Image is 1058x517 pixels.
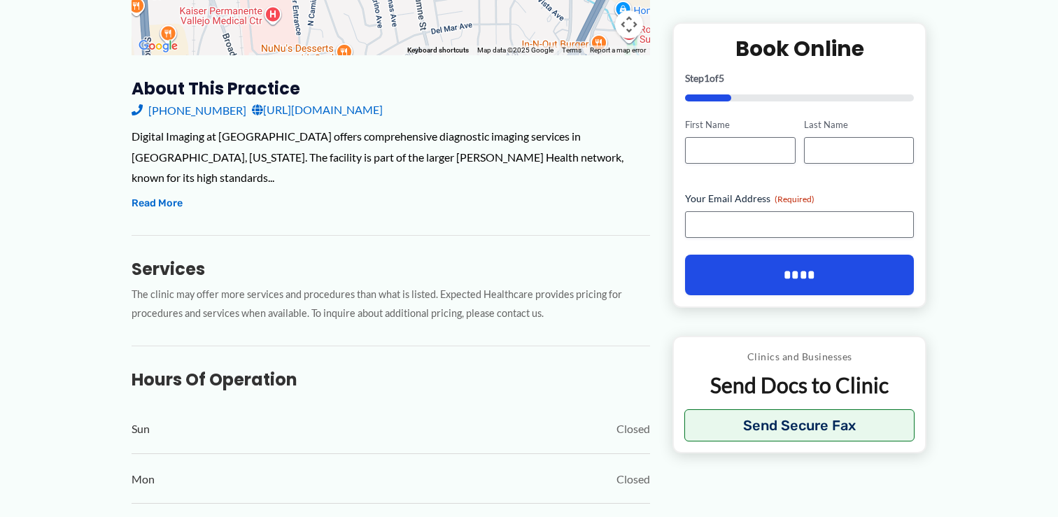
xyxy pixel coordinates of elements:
[704,72,710,84] span: 1
[132,369,650,390] h3: Hours of Operation
[132,418,150,439] span: Sun
[685,35,914,62] h2: Book Online
[132,195,183,212] button: Read More
[132,469,155,490] span: Mon
[616,418,650,439] span: Closed
[132,99,246,120] a: [PHONE_NUMBER]
[132,258,650,280] h3: Services
[135,37,181,55] a: Open this area in Google Maps (opens a new window)
[407,45,469,55] button: Keyboard shortcuts
[477,46,553,54] span: Map data ©2025 Google
[590,46,646,54] a: Report a map error
[616,469,650,490] span: Closed
[719,72,724,84] span: 5
[132,285,650,323] p: The clinic may offer more services and procedures than what is listed. Expected Healthcare provid...
[775,194,814,204] span: (Required)
[684,348,915,366] p: Clinics and Businesses
[132,126,650,188] div: Digital Imaging at [GEOGRAPHIC_DATA] offers comprehensive diagnostic imaging services in [GEOGRAP...
[685,73,914,83] p: Step of
[804,118,914,132] label: Last Name
[684,371,915,399] p: Send Docs to Clinic
[135,37,181,55] img: Google
[252,99,383,120] a: [URL][DOMAIN_NAME]
[684,409,915,441] button: Send Secure Fax
[132,78,650,99] h3: About this practice
[615,10,643,38] button: Map camera controls
[562,46,581,54] a: Terms
[685,118,795,132] label: First Name
[685,192,914,206] label: Your Email Address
